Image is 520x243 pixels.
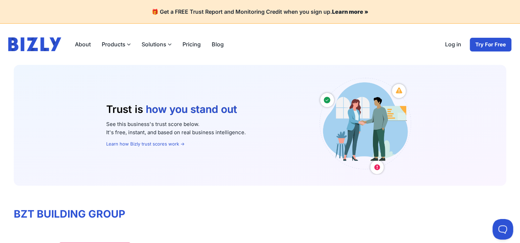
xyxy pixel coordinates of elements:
a: Learn more » [332,8,368,15]
label: Solutions [136,37,177,51]
h4: 🎁 Get a FREE Trust Report and Monitoring Credit when you sign up. [8,8,512,15]
a: Try For Free [469,37,512,52]
a: About [69,37,96,51]
h1: BZT BUILDING GROUP [14,208,506,221]
li: how you stand out [146,103,239,116]
a: Blog [206,37,229,51]
p: See this business's trust score below. It's free, instant, and based on real business intelligence. [106,120,304,137]
label: Products [96,37,136,51]
img: Australian small business owners illustration [315,76,414,175]
a: Pricing [177,37,206,51]
a: Log in [440,37,467,52]
li: who you work with [146,116,239,129]
span: Trust is [106,103,143,115]
a: Learn how Bizly trust scores work → [106,141,185,147]
iframe: Toggle Customer Support [493,219,513,240]
img: bizly_logo.svg [8,37,61,51]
